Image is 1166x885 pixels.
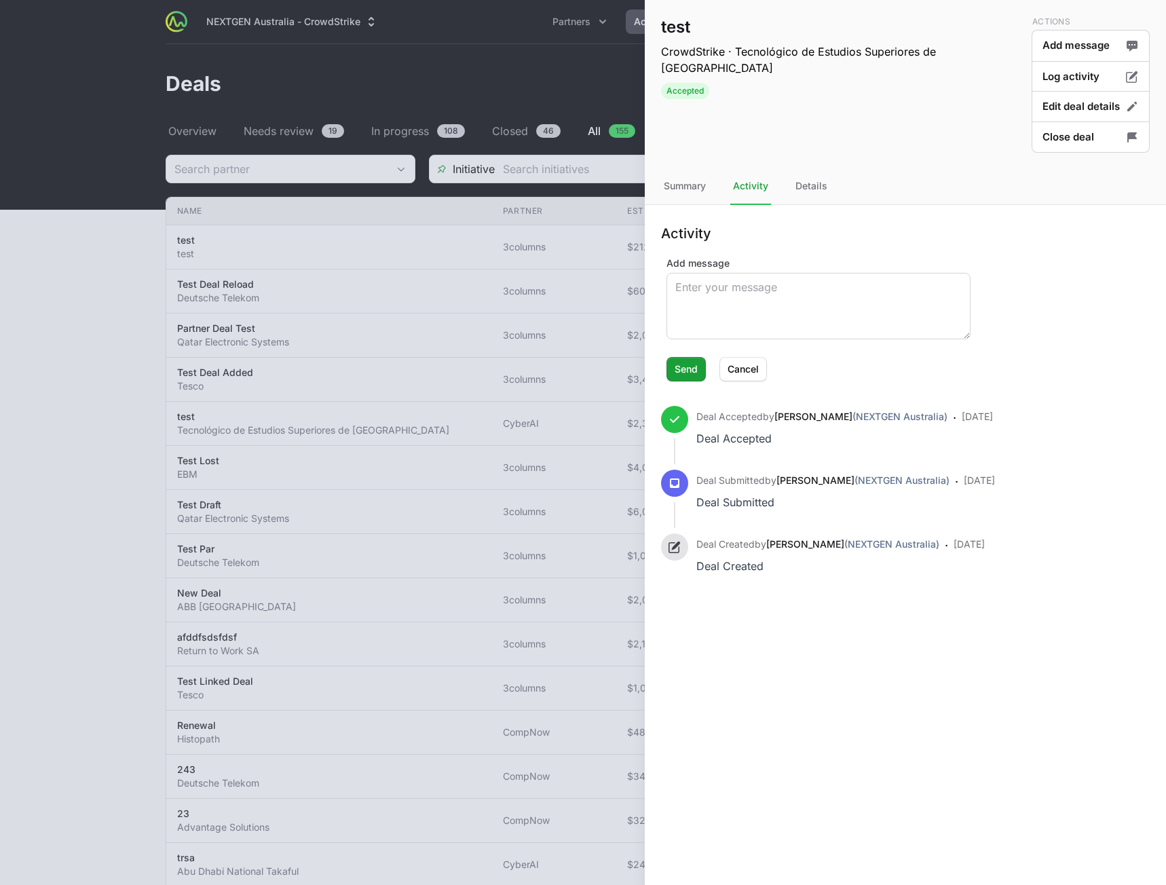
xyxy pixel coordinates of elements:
[696,474,765,486] span: Deal Submitted
[696,429,947,448] div: Deal Accepted
[793,168,830,205] div: Details
[696,493,949,512] div: Deal Submitted
[661,16,1026,38] h1: test
[1032,61,1150,93] button: Log activity
[1032,16,1150,27] p: Actions
[696,557,939,576] div: Deal Created
[666,357,706,381] button: Send
[962,411,993,422] time: [DATE]
[696,538,755,550] span: Deal Created
[953,409,956,448] span: ·
[852,411,947,422] span: (NEXTGEN Australia)
[645,168,1166,205] nav: Tabs
[774,411,947,422] a: [PERSON_NAME](NEXTGEN Australia)
[728,361,759,377] span: Cancel
[675,361,698,377] span: Send
[1032,30,1150,62] button: Add message
[776,474,949,486] a: [PERSON_NAME](NEXTGEN Australia)
[766,538,939,550] a: [PERSON_NAME](NEXTGEN Australia)
[666,257,971,270] label: Add message
[955,472,958,512] span: ·
[696,538,939,551] p: by
[1032,16,1150,152] div: Deal actions
[696,411,763,422] span: Deal Accepted
[1032,121,1150,153] button: Close deal
[696,410,947,423] p: by
[719,357,767,381] button: Cancel
[730,168,771,205] div: Activity
[661,168,709,205] div: Summary
[954,538,985,550] time: [DATE]
[661,406,1150,597] ul: Activity history timeline
[854,474,949,486] span: (NEXTGEN Australia)
[696,474,949,487] p: by
[661,43,1026,76] p: CrowdStrike · Tecnológico de Estudios Superiores de [GEOGRAPHIC_DATA]
[1032,91,1150,123] button: Edit deal details
[964,474,995,486] time: [DATE]
[844,538,939,550] span: (NEXTGEN Australia)
[661,224,1150,243] h1: Activity
[945,536,948,576] span: ·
